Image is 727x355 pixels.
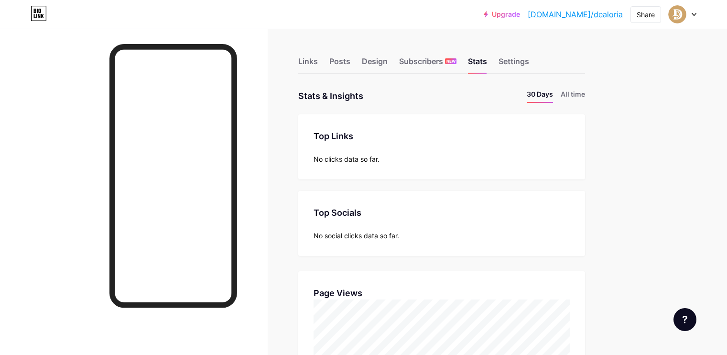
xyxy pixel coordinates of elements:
a: [DOMAIN_NAME]/dealoria [528,9,623,20]
div: Stats & Insights [298,89,363,103]
div: Settings [499,55,529,73]
a: Upgrade [484,11,520,18]
div: Stats [468,55,487,73]
div: Top Links [314,130,570,143]
div: Page Views [314,287,570,300]
img: dealoria [668,5,686,23]
li: All time [561,89,585,103]
li: 30 Days [527,89,553,103]
div: Links [298,55,318,73]
div: No social clicks data so far. [314,231,570,241]
span: NEW [446,58,456,64]
div: Posts [329,55,350,73]
div: No clicks data so far. [314,154,570,164]
div: Subscribers [399,55,456,73]
div: Share [637,10,655,20]
div: Design [362,55,388,73]
div: Top Socials [314,206,570,219]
